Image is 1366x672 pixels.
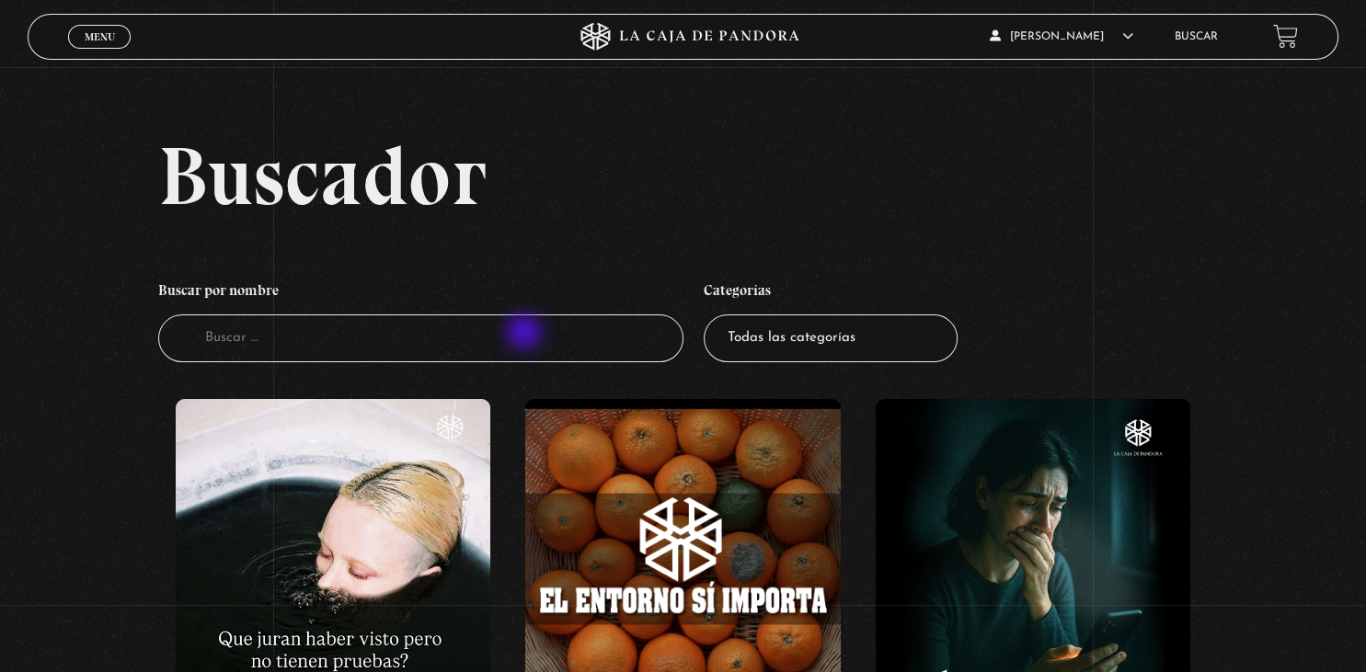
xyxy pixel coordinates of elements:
span: Menu [85,31,115,42]
h4: Categorías [704,272,958,314]
a: View your shopping cart [1273,24,1298,49]
h2: Buscador [158,134,1338,217]
h4: Buscar por nombre [158,272,683,314]
span: [PERSON_NAME] [990,31,1133,42]
span: Cerrar [78,46,121,59]
a: Buscar [1175,31,1218,42]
